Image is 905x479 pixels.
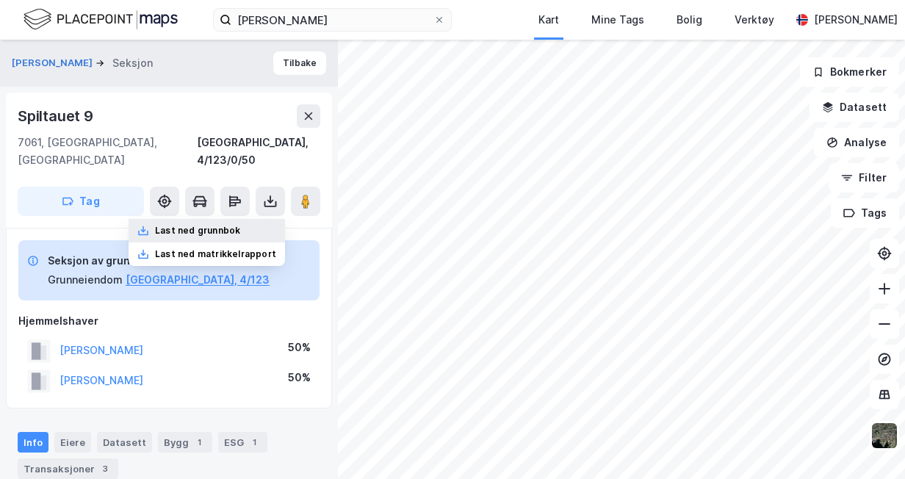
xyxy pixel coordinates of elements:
div: 1 [247,435,262,450]
div: Spiltauet 9 [18,104,96,128]
div: Transaksjoner [18,458,118,479]
input: Søk på adresse, matrikkel, gårdeiere, leietakere eller personer [231,9,433,31]
button: Analyse [814,128,899,157]
div: Mine Tags [591,11,644,29]
div: 50% [288,369,311,386]
div: Last ned grunnbok [155,225,240,237]
button: Filter [829,163,899,192]
button: [GEOGRAPHIC_DATA], 4/123 [126,271,270,289]
div: 1 [192,435,206,450]
div: Verktøy [735,11,774,29]
button: Datasett [810,93,899,122]
button: Tag [18,187,144,216]
button: Tilbake [273,51,326,75]
div: Eiere [54,432,91,453]
div: Grunneiendom [48,271,123,289]
button: Bokmerker [800,57,899,87]
div: Last ned matrikkelrapport [155,248,276,260]
div: Kart [538,11,559,29]
div: Kontrollprogram for chat [832,408,905,479]
div: Bolig [677,11,702,29]
div: 50% [288,339,311,356]
img: logo.f888ab2527a4732fd821a326f86c7f29.svg [24,7,178,32]
iframe: Chat Widget [832,408,905,479]
div: Seksjon av grunneiendom [48,252,270,270]
div: 3 [98,461,112,476]
div: Seksjon [112,54,153,72]
button: [PERSON_NAME] [12,56,95,71]
div: [PERSON_NAME] [814,11,898,29]
div: ESG [218,432,267,453]
div: [GEOGRAPHIC_DATA], 4/123/0/50 [197,134,320,169]
div: Hjemmelshaver [18,312,320,330]
button: Tags [831,198,899,228]
div: Bygg [158,432,212,453]
div: Datasett [97,432,152,453]
div: 7061, [GEOGRAPHIC_DATA], [GEOGRAPHIC_DATA] [18,134,197,169]
div: Info [18,432,48,453]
